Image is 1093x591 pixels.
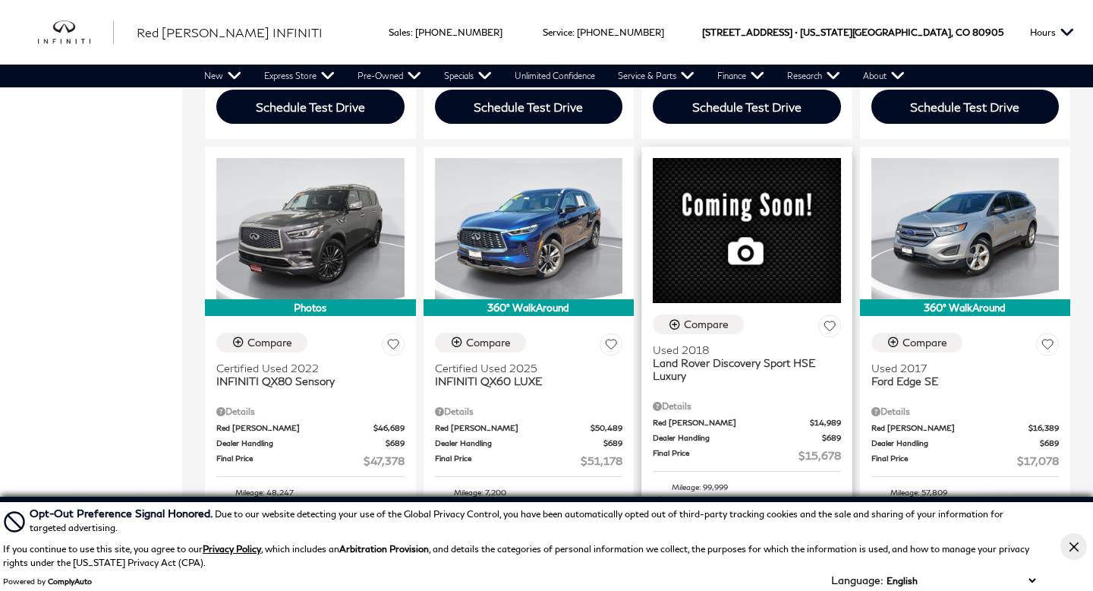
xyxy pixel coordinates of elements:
[591,422,622,434] span: $50,489
[871,158,1060,299] img: 2017 Ford Edge SE
[216,158,405,299] img: 2022 INFINITI QX80 Sensory
[653,90,841,124] div: Schedule Test Drive - INFINITI QX60 PURE
[1036,333,1059,361] button: Save Vehicle
[386,438,405,449] span: $689
[216,438,386,449] span: Dealer Handling
[871,375,1048,387] span: Ford Edge SE
[798,447,841,463] span: $15,678
[216,375,393,387] span: INFINITI QX80 Sensory
[435,158,623,299] img: 2025 INFINITI QX60 LUXE
[776,65,852,87] a: Research
[871,333,962,352] button: Compare Vehicle
[203,543,261,555] a: Privacy Policy
[38,21,114,45] a: infiniti
[435,362,623,387] a: Certified Used 2025INFINITI QX60 LUXE
[216,438,405,449] a: Dealer Handling $689
[216,90,405,124] div: Schedule Test Drive - INFINITI QX50 SPORT
[466,336,511,349] div: Compare
[503,65,606,87] a: Unlimited Confidence
[256,100,365,114] div: Schedule Test Drive
[216,362,405,387] a: Certified Used 2022INFINITI QX80 Sensory
[253,65,346,87] a: Express Store
[653,343,841,382] a: Used 2018Land Rover Discovery Sport HSE Luxury
[653,447,841,463] a: Final Price $15,678
[216,422,405,434] a: Red [PERSON_NAME] $46,689
[852,65,916,87] a: About
[653,356,830,382] span: Land Rover Discovery Sport HSE Luxury
[216,405,405,419] div: Pricing Details - INFINITI QX80 Sensory
[672,495,841,510] span: Interior: Almond/Ebony
[389,27,411,38] span: Sales
[435,362,612,375] span: Certified Used 2025
[653,158,841,303] img: 2018 Land Rover Discovery Sport HSE Luxury
[415,27,502,38] a: [PHONE_NUMBER]
[137,25,323,40] span: Red [PERSON_NAME] INFINITI
[653,447,798,463] span: Final Price
[606,65,706,87] a: Service & Parts
[216,485,405,500] li: Mileage: 48,247
[653,343,830,356] span: Used 2018
[902,336,947,349] div: Compare
[603,438,622,449] span: $689
[435,422,591,434] span: Red [PERSON_NAME]
[216,333,307,352] button: Compare Vehicle
[435,438,623,449] a: Dealer Handling $689
[653,479,841,495] li: Mileage: 99,999
[818,314,841,343] button: Save Vehicle
[871,485,1060,500] li: Mileage: 57,809
[373,422,405,434] span: $46,689
[702,27,1003,38] a: [STREET_ADDRESS] • [US_STATE][GEOGRAPHIC_DATA], CO 80905
[216,453,405,469] a: Final Price $47,378
[871,422,1060,434] a: Red [PERSON_NAME] $16,389
[38,21,114,45] img: INFINITI
[364,453,405,469] span: $47,378
[871,438,1041,449] span: Dealer Handling
[543,27,572,38] span: Service
[810,417,841,428] span: $14,989
[433,65,503,87] a: Specials
[137,24,323,42] a: Red [PERSON_NAME] INFINITI
[339,543,429,555] strong: Arbitration Provision
[871,362,1060,387] a: Used 2017Ford Edge SE
[1040,438,1059,449] span: $689
[706,65,776,87] a: Finance
[653,432,841,444] a: Dealer Handling $689
[30,507,215,520] span: Opt-Out Preference Signal Honored .
[1060,533,1087,560] button: Close Button
[653,314,744,334] button: Compare Vehicle
[577,27,664,38] a: [PHONE_NUMBER]
[346,65,433,87] a: Pre-Owned
[216,422,373,434] span: Red [PERSON_NAME]
[871,453,1018,469] span: Final Price
[435,438,604,449] span: Dealer Handling
[435,90,623,124] div: Schedule Test Drive - INFINITI QX55 SENSORY
[822,432,841,444] span: $689
[435,333,526,352] button: Compare Vehicle
[1028,422,1059,434] span: $16,389
[3,577,92,586] div: Powered by
[831,575,883,586] div: Language:
[581,453,622,469] span: $51,178
[48,577,92,586] a: ComplyAuto
[193,65,253,87] a: New
[871,90,1060,124] div: Schedule Test Drive - INFINITI QX60 PURE
[653,417,810,428] span: Red [PERSON_NAME]
[435,485,623,500] li: Mileage: 7,200
[910,100,1019,114] div: Schedule Test Drive
[382,333,405,361] button: Save Vehicle
[474,100,583,114] div: Schedule Test Drive
[435,375,612,387] span: INFINITI QX60 LUXE
[247,336,292,349] div: Compare
[435,453,581,469] span: Final Price
[653,400,841,413] div: Pricing Details - Land Rover Discovery Sport HSE Luxury
[1017,453,1059,469] span: $17,078
[692,100,802,114] div: Schedule Test Drive
[871,422,1029,434] span: Red [PERSON_NAME]
[216,453,364,469] span: Final Price
[871,438,1060,449] a: Dealer Handling $689
[435,453,623,469] a: Final Price $51,178
[871,453,1060,469] a: Final Price $17,078
[205,299,416,316] div: Photos
[871,405,1060,419] div: Pricing Details - Ford Edge SE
